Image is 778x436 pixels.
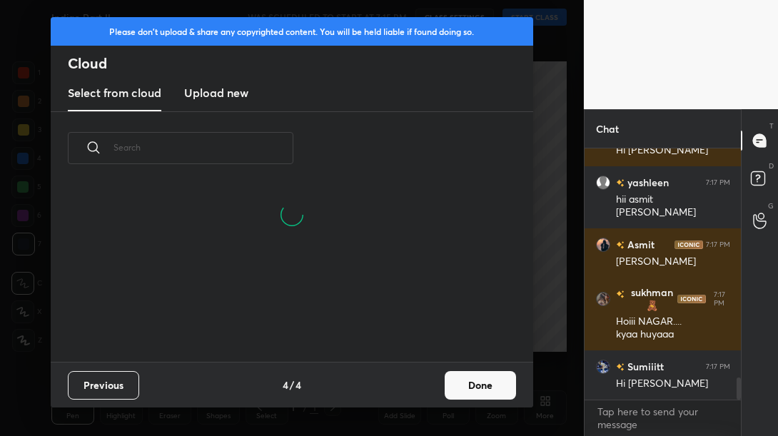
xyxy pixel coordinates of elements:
[68,371,139,400] button: Previous
[596,176,610,190] img: default.png
[677,295,705,303] img: iconic-dark.1390631f.png
[596,292,610,306] img: 47287e7635ad403db7d48b74aa29f426.jpg
[68,54,533,73] h2: Cloud
[616,377,730,391] div: Hi [PERSON_NAME]
[585,110,630,148] p: Chat
[290,377,294,392] h4: /
[616,315,730,342] div: Hoiii NAGAR.... kyaa huyaaa
[706,178,730,187] div: 7:17 PM
[445,371,516,400] button: Done
[708,290,729,308] div: 7:17 PM
[616,255,730,269] div: [PERSON_NAME]
[184,84,248,101] h3: Upload new
[51,17,533,46] div: Please don't upload & share any copyrighted content. You will be held liable if found doing so.
[616,241,625,249] img: no-rating-badge.077c3623.svg
[625,237,655,252] h6: Asmit
[769,161,774,171] p: D
[585,148,742,400] div: grid
[596,238,610,252] img: 7a1e50db602e4d908bd947df228e6d7c.jpg
[113,117,293,178] input: Search
[283,377,288,392] h4: 4
[625,286,677,312] h6: sukhman🧸
[706,240,730,249] div: 7:17 PM
[596,360,610,374] img: f1c0649a83374773b6d8cbd596ca12ee.jpg
[616,193,730,220] div: hii asmit [PERSON_NAME]
[68,84,161,101] h3: Select from cloud
[616,143,730,158] div: Hi [PERSON_NAME]
[625,175,669,190] h6: yashleen
[625,359,664,374] h6: Sumiiitt
[706,363,730,371] div: 7:17 PM
[769,121,774,131] p: T
[768,201,774,211] p: G
[295,377,301,392] h4: 4
[616,290,625,298] img: no-rating-badge.077c3623.svg
[616,363,625,371] img: no-rating-badge.077c3623.svg
[616,179,625,187] img: no-rating-badge.077c3623.svg
[675,240,703,249] img: iconic-dark.1390631f.png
